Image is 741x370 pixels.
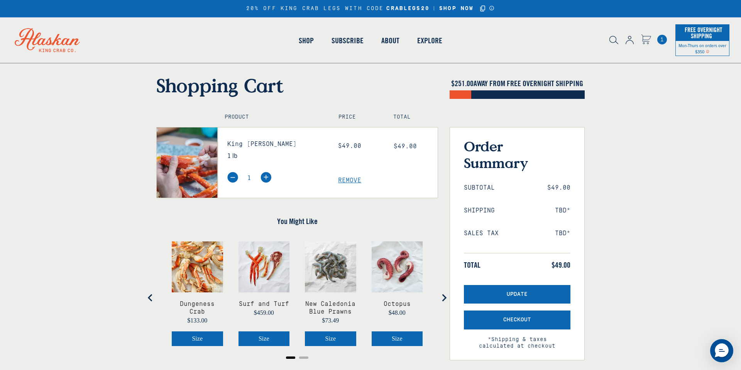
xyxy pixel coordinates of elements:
[394,143,417,150] span: $49.00
[172,241,223,293] img: Dungeness Crab
[239,241,290,293] img: Surf and Turf - Tomahawk & Red King Crab Legs
[657,35,667,44] span: 1
[305,241,356,293] img: Caledonia blue prawns on parchment paper
[450,79,585,88] h4: $ AWAY FROM FREE OVERNIGHT SHIPPING
[156,354,438,360] ul: Select a slide to show
[372,241,423,293] img: Octopus on parchment paper.
[156,217,438,226] h4: You Might Like
[305,331,356,346] button: Select New Caledonia Blue Prawns size
[305,300,356,316] a: View New Caledonia Blue Prawns
[609,36,618,44] img: search
[246,4,495,13] div: 20% OFF KING CRAB LEGS WITH CODE |
[706,49,709,54] span: Shipping Notice Icon
[172,331,223,346] button: Select Dungeness Crab size
[299,356,308,359] button: Go to page 2
[372,331,423,346] button: Select Octopus size
[172,300,223,316] a: View Dungeness Crab
[439,5,474,12] strong: SHOP NOW
[254,309,274,316] span: $459.00
[156,234,438,362] div: You Might Like
[552,260,570,270] span: $49.00
[389,309,406,316] span: $48.00
[4,17,91,63] img: Alaskan King Crab Co. logo
[239,300,289,308] a: View Surf and Turf
[384,300,411,308] a: View Octopus
[239,331,290,346] button: Select Surf and Turf size
[164,234,231,354] div: product
[286,356,295,359] button: Go to page 1
[464,138,570,171] h3: Order Summary
[626,36,634,44] img: account
[227,141,327,148] h3: King [PERSON_NAME]
[322,317,339,324] span: $73.49
[261,172,271,183] img: plus
[338,114,376,121] h4: Price
[393,114,431,121] h4: Total
[436,5,476,12] a: SHOP NOW
[157,127,217,197] img: King Crab Knuckles - 1 lb
[464,260,480,270] span: Total
[683,24,722,42] span: Free Overnight Shipping
[297,234,364,354] div: product
[641,34,651,46] a: Cart
[408,19,451,63] a: Explore
[227,150,327,160] p: 1 lb
[231,234,298,354] div: product
[507,291,528,298] span: Update
[464,285,570,304] button: Update
[187,317,207,324] span: $133.00
[156,74,438,97] h1: Shopping Cart
[364,234,431,354] div: product
[503,317,531,323] span: Checkout
[464,184,495,192] span: Subtotal
[325,335,336,342] span: Size
[657,35,667,44] a: Cart
[338,143,382,150] div: $49.00
[455,78,474,88] span: 251.00
[323,19,372,63] a: Subscribe
[547,184,570,192] span: $49.00
[386,5,429,12] strong: CRABLEGS20
[290,19,323,63] a: Shop
[678,42,726,54] span: Mon-Thurs on orders over $350
[192,335,203,342] span: Size
[464,230,499,237] span: Sales Tax
[259,335,269,342] span: Size
[143,290,158,306] button: Go to last slide
[392,335,403,342] span: Size
[464,311,570,329] button: Checkout
[338,177,438,184] a: Remove
[372,19,408,63] a: About
[464,207,495,214] span: Shipping
[710,339,733,362] div: Messenger Dummy Widget
[225,114,322,121] h4: Product
[464,329,570,350] span: *Shipping & taxes calculated at checkout
[489,5,495,11] a: Announcement Bar Modal
[227,172,238,183] img: minus
[436,290,452,306] button: Next slide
